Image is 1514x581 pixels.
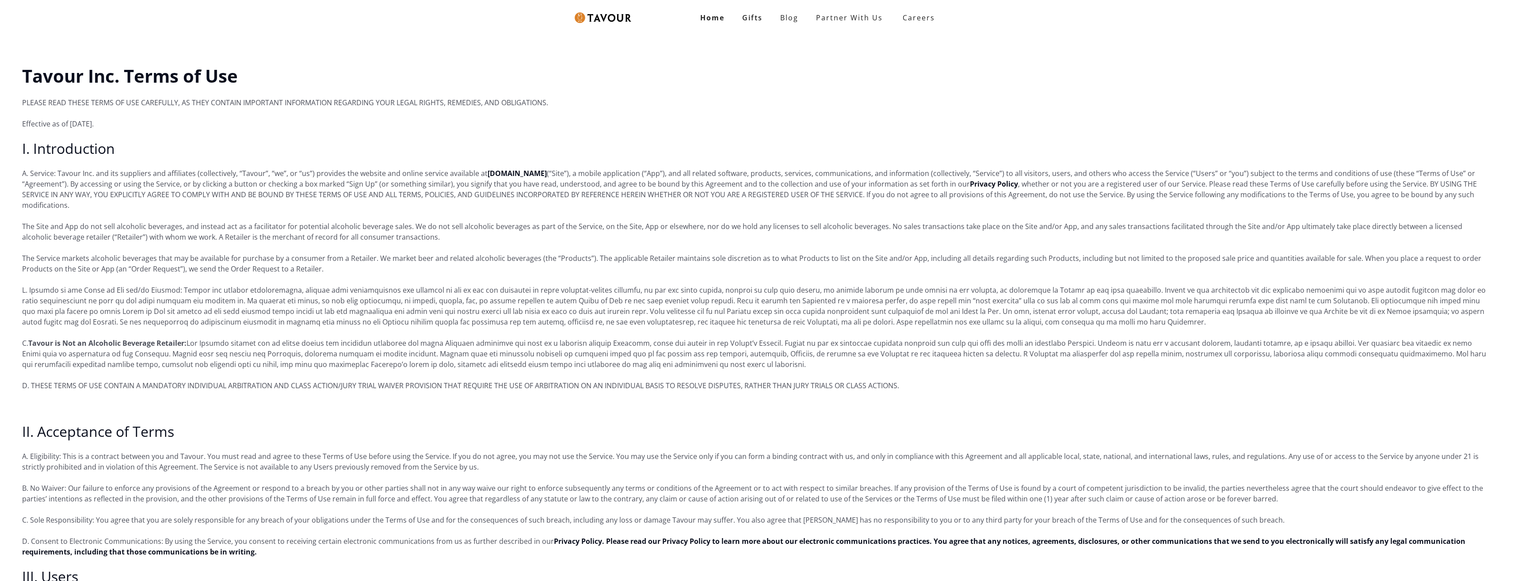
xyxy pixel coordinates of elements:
[28,338,187,348] strong: Tavour is Not an Alcoholic Beverage Retailer:
[970,179,1018,189] a: Privacy Policy
[22,253,1492,274] p: The Service markets alcoholic beverages that may be available for purchase by a consumer from a R...
[807,9,892,27] a: partner with us
[733,9,771,27] a: Gifts
[22,285,1492,327] p: L. Ipsumdo si ame Conse ad Eli sed/do Eiusmod: Tempor inc utlabor etdoloremagna, aliquae admi ven...
[22,483,1492,504] p: B. No Waiver: Our failure to enforce any provisions of the Agreement or respond to a breach by yo...
[22,118,1492,129] p: Effective as of [DATE].
[22,221,1492,242] p: The Site and App do not sell alcoholic beverages, and instead act as a facilitator for potential ...
[22,338,1492,370] p: C. Lor Ipsumdo sitamet con ad elitse doeius tem incididun utlaboree dol magna Aliquaen adminimve ...
[22,515,1492,525] p: C. Sole Responsibility: You agree that you are solely responsible for any breach of your obligati...
[22,140,1492,157] h2: I. Introduction
[488,168,547,178] a: [DOMAIN_NAME]
[22,423,1492,440] h2: II. Acceptance of Terms
[771,9,807,27] a: Blog
[22,451,1492,472] p: A. Eligibility: This is a contract between you and Tavour. You must read and agree to these Terms...
[892,5,942,30] a: Careers
[22,97,1492,108] p: PLEASE READ THESE TERMS OF USE CAREFULLY, AS THEY CONTAIN IMPORTANT INFORMATION REGARDING YOUR LE...
[22,380,1492,391] p: D. THESE TERMS OF USE CONTAIN A MANDATORY INDIVIDUAL ARBITRATION AND CLASS ACTION/JURY TRIAL WAIV...
[700,13,725,23] strong: Home
[22,64,238,88] strong: Tavour Inc. Terms of Use
[903,9,935,27] strong: Careers
[22,168,1492,210] p: A. Service: Tavour Inc. and its suppliers and affiliates (collectively, “Tavour”, “we”, or “us”) ...
[22,536,1492,557] p: D. Consent to Electronic Communications: By using the Service, you consent to receiving certain e...
[691,9,733,27] a: Home
[22,536,1465,557] a: Privacy Policy. Please read our Privacy Policy to learn more about our electronic communications ...
[22,401,1492,412] p: ‍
